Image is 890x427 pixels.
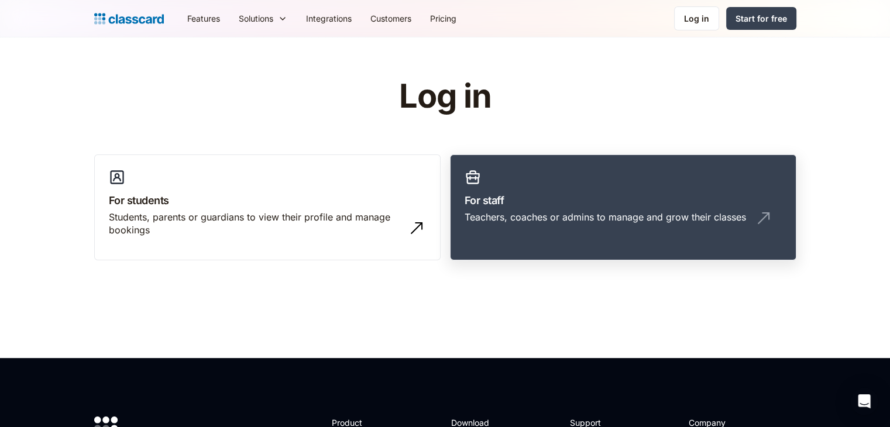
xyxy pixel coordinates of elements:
[465,211,746,223] div: Teachers, coaches or admins to manage and grow their classes
[726,7,796,30] a: Start for free
[450,154,796,261] a: For staffTeachers, coaches or admins to manage and grow their classes
[850,387,878,415] div: Open Intercom Messenger
[109,192,426,208] h3: For students
[229,5,297,32] div: Solutions
[239,12,273,25] div: Solutions
[259,78,631,115] h1: Log in
[94,11,164,27] a: home
[361,5,421,32] a: Customers
[736,12,787,25] div: Start for free
[674,6,719,30] a: Log in
[109,211,403,237] div: Students, parents or guardians to view their profile and manage bookings
[178,5,229,32] a: Features
[421,5,466,32] a: Pricing
[94,154,441,261] a: For studentsStudents, parents or guardians to view their profile and manage bookings
[684,12,709,25] div: Log in
[465,192,782,208] h3: For staff
[297,5,361,32] a: Integrations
